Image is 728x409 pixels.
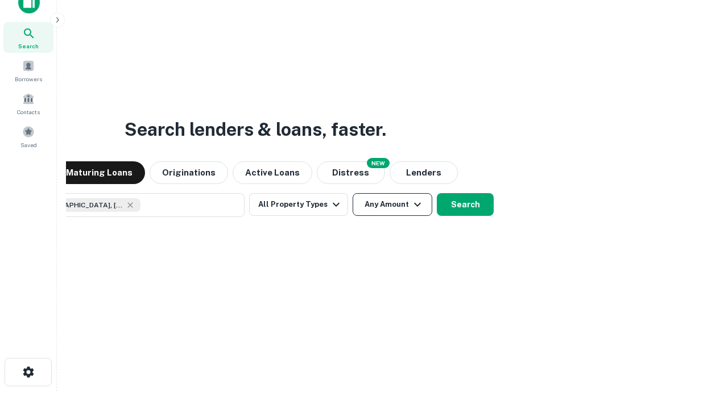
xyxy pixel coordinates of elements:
span: Borrowers [15,74,42,84]
h3: Search lenders & loans, faster. [125,116,386,143]
button: All Property Types [249,193,348,216]
span: Search [18,41,39,51]
button: Search distressed loans with lien and other non-mortgage details. [317,161,385,184]
button: Maturing Loans [53,161,145,184]
iframe: Chat Widget [671,318,728,373]
span: [GEOGRAPHIC_DATA], [GEOGRAPHIC_DATA], [GEOGRAPHIC_DATA] [38,200,123,210]
button: Active Loans [233,161,312,184]
button: Search [437,193,494,216]
div: NEW [367,158,390,168]
span: Contacts [17,107,40,116]
a: Contacts [3,88,53,119]
a: Borrowers [3,55,53,86]
a: Search [3,22,53,53]
button: [GEOGRAPHIC_DATA], [GEOGRAPHIC_DATA], [GEOGRAPHIC_DATA] [17,193,245,217]
button: Lenders [390,161,458,184]
a: Saved [3,121,53,152]
button: Any Amount [353,193,432,216]
button: Originations [150,161,228,184]
span: Saved [20,140,37,149]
